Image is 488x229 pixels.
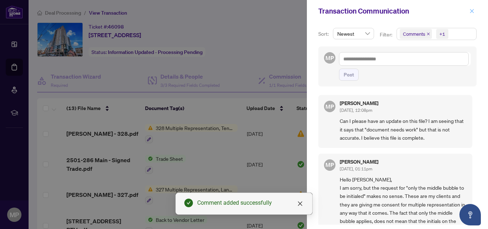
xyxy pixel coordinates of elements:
span: check-circle [184,199,193,207]
a: Close [296,200,304,208]
span: MP [325,102,334,111]
div: Transaction Communication [318,6,467,16]
span: Comments [400,29,432,39]
div: Comment added successfully [197,199,304,207]
span: close [469,9,474,14]
button: Open asap [459,204,481,225]
span: Can I please have an update on this file? I am seeing that it says that "document needs work" but... [340,117,467,142]
span: Comments [403,30,425,38]
span: [DATE], 12:08pm [340,108,372,113]
h5: [PERSON_NAME] [340,101,378,106]
span: [DATE], 01:11pm [340,166,372,171]
span: MP [325,54,334,63]
span: close [297,201,303,206]
span: Newest [337,28,370,39]
button: Post [339,69,359,81]
span: MP [325,160,334,169]
p: Filter: [380,31,393,39]
div: +1 [439,30,445,38]
p: Sort: [318,30,330,38]
h5: [PERSON_NAME] [340,159,378,164]
span: close [427,32,430,36]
